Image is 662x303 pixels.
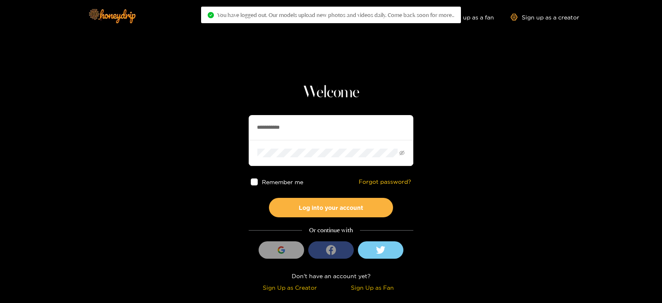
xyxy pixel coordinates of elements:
a: Sign up as a fan [437,14,494,21]
span: You have logged out. Our models upload new photos and videos daily. Come back soon for more.. [217,12,454,18]
div: Sign Up as Creator [251,283,329,292]
div: Don't have an account yet? [249,271,413,281]
a: Forgot password? [359,178,411,185]
div: Sign Up as Fan [333,283,411,292]
h1: Welcome [249,83,413,103]
span: check-circle [208,12,214,18]
button: Log into your account [269,198,393,217]
span: Remember me [262,179,303,185]
span: eye-invisible [399,150,405,156]
a: Sign up as a creator [511,14,579,21]
div: Or continue with [249,226,413,235]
